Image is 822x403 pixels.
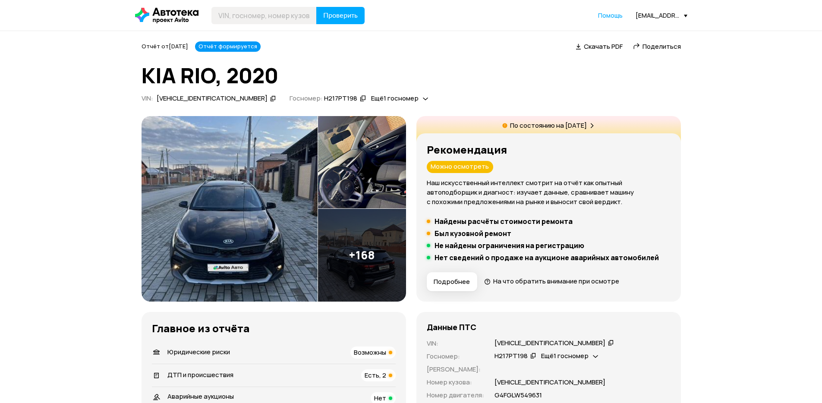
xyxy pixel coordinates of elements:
[427,178,671,207] p: Наш искусственный интеллект смотрит на отчёт как опытный автоподборщик и диагност: изучает данные...
[427,322,476,332] h4: Данные ПТС
[494,378,605,387] p: [VEHICLE_IDENTIFICATION_NUMBER]
[510,121,587,130] p: По состоянию на [DATE]
[427,144,671,156] h3: Рекомендация
[354,348,386,357] span: Возможны
[365,371,386,380] span: Есть, 2
[427,272,477,291] button: Подробнее
[598,11,623,19] span: Помощь
[316,7,365,24] button: Проверить
[435,217,573,226] h5: Найдены расчёты стоимости ремонта
[142,64,681,87] h1: KIA RIO, 2020
[195,41,261,52] div: Отчёт формируется
[494,390,542,400] p: G4FGLW549631
[435,253,659,262] h5: Нет сведений о продаже на аукционе аварийных автомобилей
[494,339,605,348] div: [VEHICLE_IDENTIFICATION_NUMBER]
[541,351,589,360] span: Ещё 1 госномер
[323,12,358,19] span: Проверить
[494,352,528,361] div: Н217РТ198
[290,94,323,103] span: Госномер:
[167,392,234,401] span: Аварийные аукционы
[636,11,687,19] div: [EMAIL_ADDRESS][DOMAIN_NAME]
[324,94,357,103] div: Н217РТ198
[598,11,623,20] a: Помощь
[576,42,623,51] a: Скачать PDF
[434,277,470,286] span: Подробнее
[427,161,493,173] div: Можно осмотреть
[371,94,419,103] span: Ещё 1 госномер
[633,42,681,51] a: Поделиться
[642,42,681,51] span: Поделиться
[142,42,188,50] span: Отчёт от [DATE]
[435,229,511,238] h5: Был кузовной ремонт
[435,241,584,250] h5: Не найдены ограничения на регистрацию
[427,339,484,348] p: VIN :
[152,322,396,334] h3: Главное из отчёта
[484,277,620,286] a: На что обратить внимание при осмотре
[142,94,153,103] span: VIN :
[167,370,233,379] span: ДТП и происшествия
[167,347,230,356] span: Юридические риски
[157,94,268,103] div: [VEHICLE_IDENTIFICATION_NUMBER]
[493,277,619,286] span: На что обратить внимание при осмотре
[427,352,484,361] p: Госномер :
[374,394,386,403] span: Нет
[427,365,484,374] p: [PERSON_NAME] :
[211,7,317,24] input: VIN, госномер, номер кузова
[427,378,484,387] p: Номер кузова :
[584,42,623,51] span: Скачать PDF
[427,390,484,400] p: Номер двигателя :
